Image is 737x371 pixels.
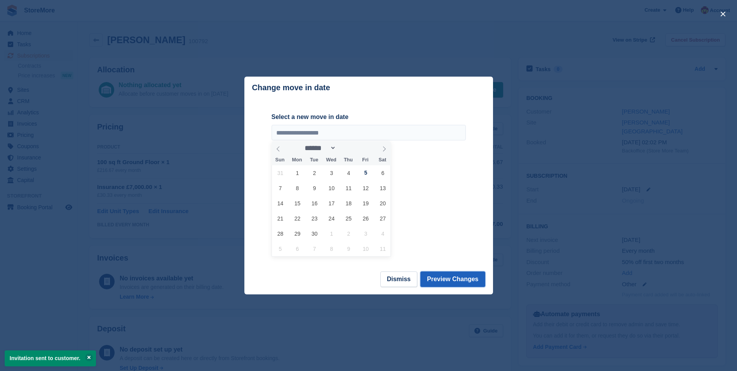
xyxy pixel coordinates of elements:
[358,165,373,180] span: September 5, 2025
[272,112,466,122] label: Select a new move in date
[307,241,322,256] span: October 7, 2025
[358,180,373,196] span: September 12, 2025
[322,157,340,163] span: Wed
[290,241,305,256] span: October 6, 2025
[324,211,339,226] span: September 24, 2025
[358,211,373,226] span: September 26, 2025
[375,241,390,256] span: October 11, 2025
[290,165,305,180] span: September 1, 2025
[324,196,339,211] span: September 17, 2025
[420,271,485,287] button: Preview Changes
[307,196,322,211] span: September 16, 2025
[375,211,390,226] span: September 27, 2025
[273,241,288,256] span: October 5, 2025
[375,165,390,180] span: September 6, 2025
[273,196,288,211] span: September 14, 2025
[341,241,356,256] span: October 9, 2025
[272,157,289,163] span: Sun
[307,165,322,180] span: September 2, 2025
[341,165,356,180] span: September 4, 2025
[273,211,288,226] span: September 21, 2025
[358,196,373,211] span: September 19, 2025
[375,180,390,196] span: September 13, 2025
[358,226,373,241] span: October 3, 2025
[290,196,305,211] span: September 15, 2025
[340,157,357,163] span: Thu
[324,165,339,180] span: September 3, 2025
[273,226,288,241] span: September 28, 2025
[290,180,305,196] span: September 8, 2025
[717,8,729,20] button: close
[358,241,373,256] span: October 10, 2025
[380,271,417,287] button: Dismiss
[341,196,356,211] span: September 18, 2025
[374,157,391,163] span: Sat
[307,180,322,196] span: September 9, 2025
[341,226,356,241] span: October 2, 2025
[288,157,305,163] span: Mon
[341,180,356,196] span: September 11, 2025
[375,226,390,241] span: October 4, 2025
[324,180,339,196] span: September 10, 2025
[5,350,96,366] p: Invitation sent to customer.
[290,226,305,241] span: September 29, 2025
[305,157,322,163] span: Tue
[290,211,305,226] span: September 22, 2025
[273,180,288,196] span: September 7, 2025
[324,241,339,256] span: October 8, 2025
[307,226,322,241] span: September 30, 2025
[307,211,322,226] span: September 23, 2025
[273,165,288,180] span: August 31, 2025
[375,196,390,211] span: September 20, 2025
[302,144,336,152] select: Month
[324,226,339,241] span: October 1, 2025
[357,157,374,163] span: Fri
[336,144,361,152] input: Year
[252,83,330,92] p: Change move in date
[341,211,356,226] span: September 25, 2025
